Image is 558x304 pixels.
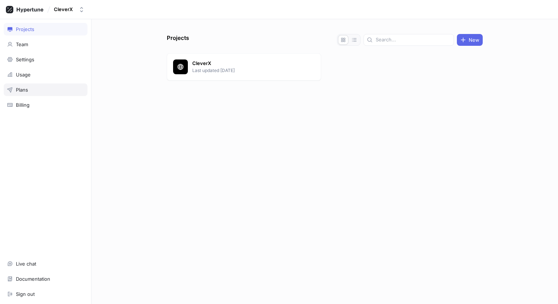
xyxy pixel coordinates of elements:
[4,83,87,96] a: Plans
[16,276,50,282] div: Documentation
[16,102,30,108] div: Billing
[16,291,35,297] div: Sign out
[192,60,299,67] p: CleverX
[4,273,87,285] a: Documentation
[4,99,87,111] a: Billing
[16,72,31,78] div: Usage
[192,67,299,74] p: Last updated [DATE]
[16,261,36,267] div: Live chat
[16,87,28,93] div: Plans
[4,38,87,51] a: Team
[54,6,73,13] div: CleverX
[469,38,479,42] span: New
[16,26,34,32] div: Projects
[4,23,87,35] a: Projects
[16,41,28,47] div: Team
[457,34,483,46] button: New
[4,53,87,66] a: Settings
[376,36,451,44] input: Search...
[4,68,87,81] a: Usage
[167,34,189,46] p: Projects
[16,57,34,62] div: Settings
[51,3,87,16] button: CleverX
